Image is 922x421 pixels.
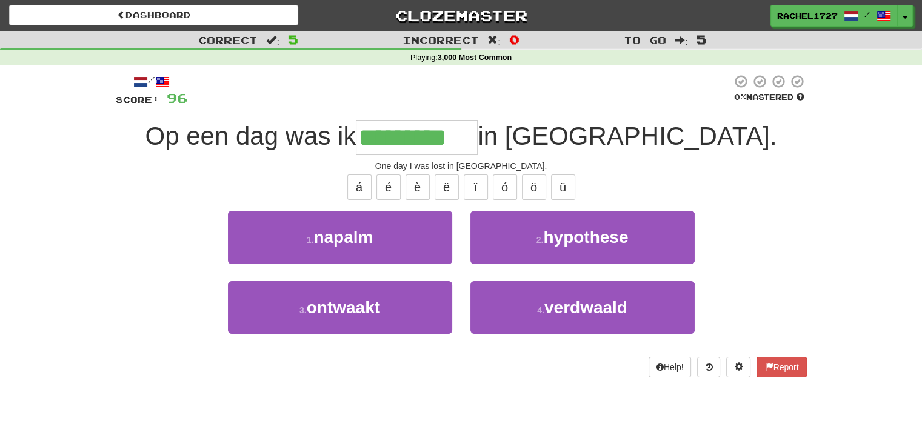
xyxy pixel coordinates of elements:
[734,92,746,102] span: 0 %
[543,228,628,247] span: hypothese
[697,32,707,47] span: 5
[522,174,546,200] button: ö
[9,5,298,25] a: Dashboard
[509,32,519,47] span: 0
[167,90,187,105] span: 96
[551,174,575,200] button: ü
[697,357,720,377] button: Round history (alt+y)
[470,281,695,334] button: 4.verdwaald
[307,235,314,245] small: 1 .
[435,174,459,200] button: ë
[198,34,258,46] span: Correct
[403,34,479,46] span: Incorrect
[116,94,159,105] span: Score:
[145,122,356,150] span: Op een dag was ik
[493,174,517,200] button: ó
[347,174,372,200] button: á
[536,235,544,245] small: 2 .
[406,174,430,200] button: è
[649,357,692,377] button: Help!
[544,298,627,317] span: verdwaald
[757,357,806,377] button: Report
[470,211,695,264] button: 2.hypothese
[537,305,544,315] small: 4 .
[228,281,452,334] button: 3.ontwaakt
[307,298,380,317] span: ontwaakt
[288,32,298,47] span: 5
[299,305,307,315] small: 3 .
[116,160,807,172] div: One day I was lost in [GEOGRAPHIC_DATA].
[313,228,373,247] span: napalm
[478,122,777,150] span: in [GEOGRAPHIC_DATA].
[266,35,279,45] span: :
[116,74,187,89] div: /
[864,10,870,18] span: /
[624,34,666,46] span: To go
[732,92,807,103] div: Mastered
[487,35,501,45] span: :
[376,174,401,200] button: é
[438,53,512,62] strong: 3,000 Most Common
[228,211,452,264] button: 1.napalm
[777,10,838,21] span: Rachel1727
[316,5,606,26] a: Clozemaster
[770,5,898,27] a: Rachel1727 /
[675,35,688,45] span: :
[464,174,488,200] button: ï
